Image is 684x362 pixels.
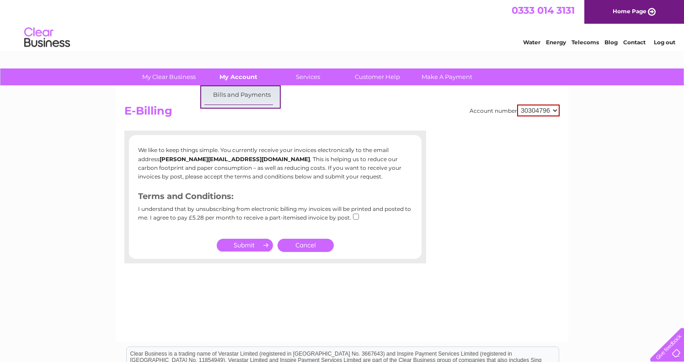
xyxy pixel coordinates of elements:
a: Bills and Payments [204,86,280,105]
a: Energy [546,39,566,46]
div: I understand that by unsubscribing from electronic billing my invoices will be printed and posted... [138,206,412,227]
a: Direct Debit [204,105,280,123]
h2: E-Billing [124,105,560,122]
b: [PERSON_NAME][EMAIL_ADDRESS][DOMAIN_NAME] [160,156,310,163]
a: My Account [201,68,276,85]
a: Water [523,39,540,46]
img: logo.png [24,24,70,52]
div: Account number [470,105,560,116]
div: Clear Business is a trading name of Verastar Limited (registered in [GEOGRAPHIC_DATA] No. 3667643... [127,5,559,44]
h3: Terms and Conditions: [138,190,412,206]
a: My Clear Business [131,68,207,85]
a: Customer Help [340,68,415,85]
a: 0333 014 3131 [512,5,575,16]
input: Submit [217,239,273,252]
a: Log out [654,39,675,46]
a: Services [270,68,346,85]
p: We like to keep things simple. You currently receive your invoices electronically to the email ad... [138,146,412,181]
a: Telecoms [572,39,599,46]
a: Blog [604,39,618,46]
a: Cancel [278,239,334,252]
a: Contact [623,39,646,46]
a: Make A Payment [409,68,485,85]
